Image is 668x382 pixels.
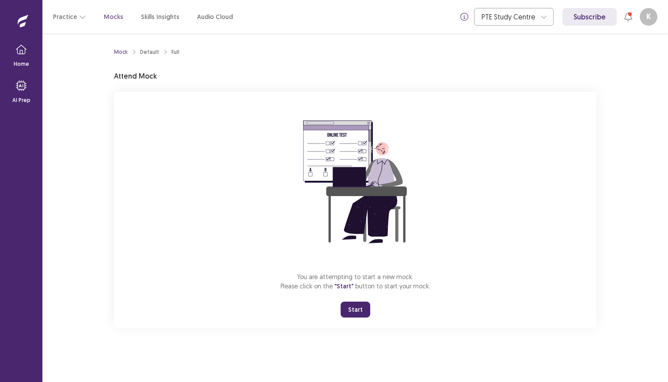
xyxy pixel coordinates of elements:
[171,48,179,56] div: Full
[53,9,86,25] button: Practice
[12,96,30,104] p: AI Prep
[640,8,657,26] button: K
[141,12,179,22] a: Skills Insights
[341,302,370,318] button: Start
[114,48,179,56] nav: breadcrumb
[456,9,472,25] button: info
[140,48,159,56] div: Default
[114,71,157,81] p: Attend Mock
[334,282,353,290] span: "Start"
[276,102,435,261] img: attend-mock
[104,12,123,22] a: Mocks
[562,8,617,26] a: Subscribe
[482,8,536,25] div: PTE Study Centre
[197,12,233,22] a: Audio Cloud
[14,60,29,68] p: Home
[114,48,128,56] a: Mock
[281,272,430,291] p: You are attempting to start a new mock. Please click on the button to start your mock.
